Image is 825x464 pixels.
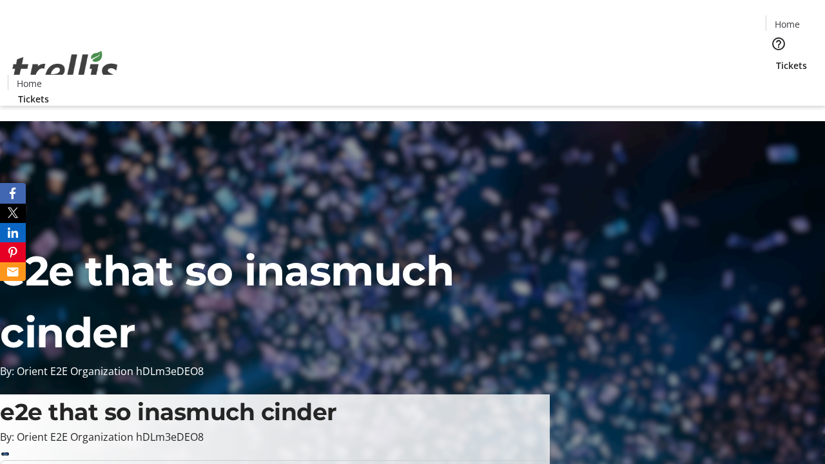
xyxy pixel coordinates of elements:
span: Home [17,77,42,90]
a: Home [766,17,808,31]
button: Help [766,31,791,57]
span: Tickets [776,59,807,72]
a: Tickets [766,59,817,72]
a: Home [8,77,50,90]
span: Home [775,17,800,31]
img: Orient E2E Organization hDLm3eDEO8's Logo [8,37,122,101]
button: Cart [766,72,791,98]
a: Tickets [8,92,59,106]
span: Tickets [18,92,49,106]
